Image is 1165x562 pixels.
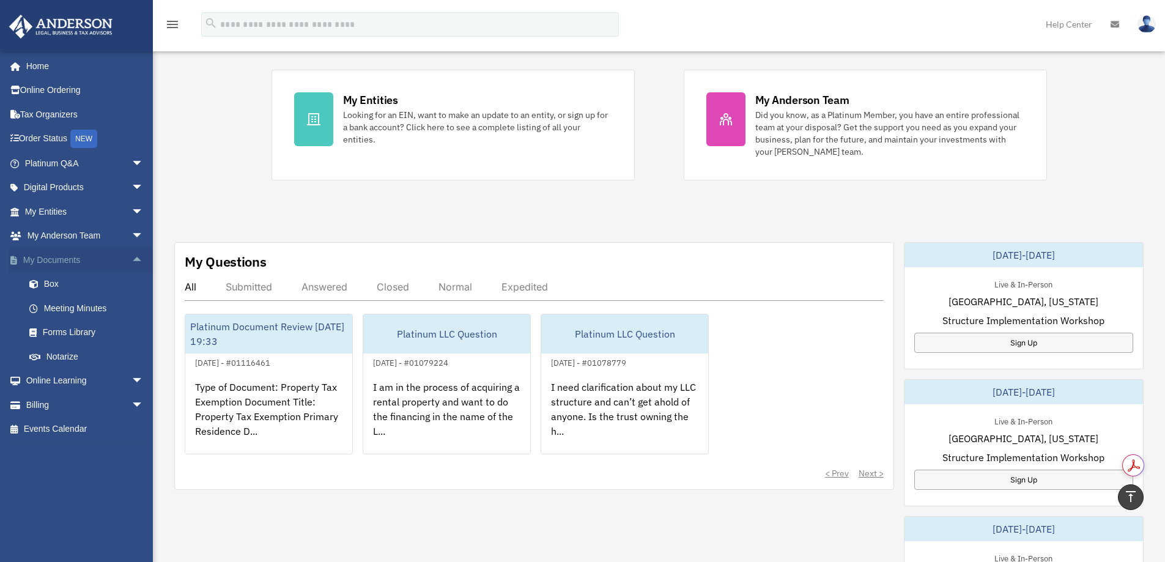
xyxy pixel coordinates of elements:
div: Did you know, as a Platinum Member, you have an entire professional team at your disposal? Get th... [755,109,1024,158]
div: All [185,281,196,293]
div: Platinum Document Review [DATE] 19:33 [185,314,352,353]
a: Home [9,54,156,78]
a: My Documentsarrow_drop_up [9,248,162,272]
div: [DATE] - #01116461 [185,355,280,368]
span: Structure Implementation Workshop [942,313,1104,328]
span: arrow_drop_down [131,369,156,394]
a: Box [17,272,162,297]
div: [DATE] - #01078779 [541,355,636,368]
span: [GEOGRAPHIC_DATA], [US_STATE] [949,294,1098,309]
a: My Anderson Teamarrow_drop_down [9,224,162,248]
span: arrow_drop_down [131,176,156,201]
a: My Entitiesarrow_drop_down [9,199,162,224]
a: My Entities Looking for an EIN, want to make an update to an entity, or sign up for a bank accoun... [272,70,635,180]
div: NEW [70,130,97,148]
a: Platinum LLC Question[DATE] - #01078779I need clarification about my LLC structure and can’t get ... [541,314,709,454]
span: [GEOGRAPHIC_DATA], [US_STATE] [949,431,1098,446]
i: menu [165,17,180,32]
span: arrow_drop_down [131,151,156,176]
a: Order StatusNEW [9,127,162,152]
div: Live & In-Person [985,414,1062,427]
span: arrow_drop_down [131,393,156,418]
div: Live & In-Person [985,277,1062,290]
span: Structure Implementation Workshop [942,450,1104,465]
div: [DATE]-[DATE] [904,517,1143,541]
a: vertical_align_top [1118,484,1144,510]
img: Anderson Advisors Platinum Portal [6,15,116,39]
a: Events Calendar [9,417,162,442]
span: arrow_drop_down [131,199,156,224]
div: [DATE]-[DATE] [904,380,1143,404]
div: Normal [438,281,472,293]
a: Billingarrow_drop_down [9,393,162,417]
div: I need clarification about my LLC structure and can’t get ahold of anyone. Is the trust owning th... [541,370,708,465]
div: Expedited [501,281,548,293]
a: My Anderson Team Did you know, as a Platinum Member, you have an entire professional team at your... [684,70,1047,180]
a: Online Ordering [9,78,162,103]
div: Answered [301,281,347,293]
span: arrow_drop_down [131,224,156,249]
div: My Entities [343,92,398,108]
div: Platinum LLC Question [363,314,530,353]
a: Meeting Minutes [17,296,162,320]
div: My Questions [185,253,267,271]
div: [DATE] - #01079224 [363,355,458,368]
a: Sign Up [914,470,1133,490]
a: Platinum LLC Question[DATE] - #01079224I am in the process of acquiring a rental property and wan... [363,314,531,454]
div: My Anderson Team [755,92,849,108]
div: Submitted [226,281,272,293]
a: Notarize [17,344,162,369]
a: Digital Productsarrow_drop_down [9,176,162,200]
div: [DATE]-[DATE] [904,243,1143,267]
i: search [204,17,218,30]
div: Closed [377,281,409,293]
div: Platinum LLC Question [541,314,708,353]
a: Platinum Q&Aarrow_drop_down [9,151,162,176]
a: Platinum Document Review [DATE] 19:33[DATE] - #01116461Type of Document: Property Tax Exemption D... [185,314,353,454]
span: arrow_drop_up [131,248,156,273]
div: Looking for an EIN, want to make an update to an entity, or sign up for a bank account? Click her... [343,109,612,146]
a: Forms Library [17,320,162,345]
div: I am in the process of acquiring a rental property and want to do the financing in the name of th... [363,370,530,465]
div: Type of Document: Property Tax Exemption Document Title: Property Tax Exemption Primary Residence... [185,370,352,465]
a: menu [165,21,180,32]
a: Tax Organizers [9,102,162,127]
i: vertical_align_top [1123,489,1138,504]
a: Sign Up [914,333,1133,353]
img: User Pic [1137,15,1156,33]
a: Online Learningarrow_drop_down [9,369,162,393]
